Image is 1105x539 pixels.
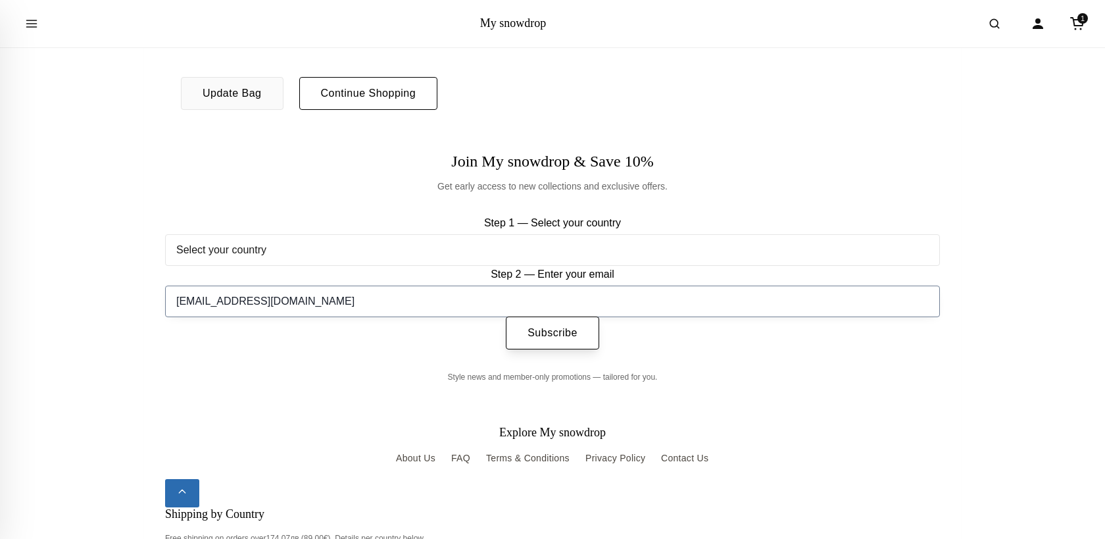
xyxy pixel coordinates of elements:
a: Continue Shopping [299,77,438,110]
a: My snowdrop [480,16,547,30]
a: FAQ [451,451,470,465]
a: Contact Us [661,451,708,465]
p: Get early access to new collections and exclusive offers. [165,179,940,193]
h3: Explore My snowdrop [165,426,940,440]
h2: Join My snowdrop & Save 10% [165,152,940,171]
p: Style news and member-only promotions — tailored for you. [165,371,940,384]
a: Account [1023,9,1052,38]
button: Open menu [13,5,50,42]
a: About Us [396,451,435,465]
input: Your email address [165,286,940,317]
button: Subscribe [506,317,599,349]
label: Step 1 — Select your country [165,215,940,232]
a: Terms & Conditions [486,451,570,465]
h3: Shipping by Country [165,507,940,522]
span: 1 [1077,13,1088,24]
label: Step 2 — Enter your email [165,266,940,283]
button: Update Bag [181,77,283,110]
button: Back to top [165,479,199,507]
button: Open search [976,5,1013,42]
a: Cart [1063,9,1092,38]
a: Privacy Policy [585,451,645,465]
